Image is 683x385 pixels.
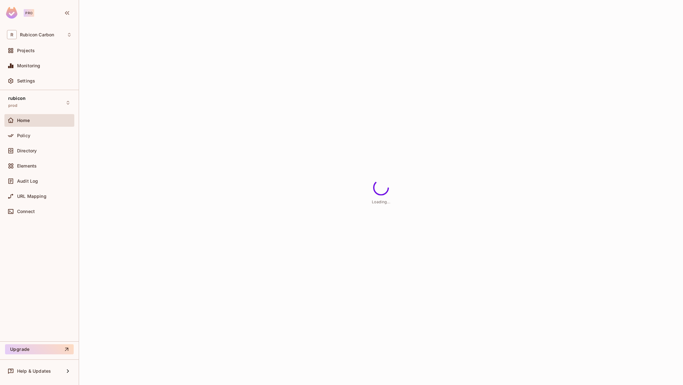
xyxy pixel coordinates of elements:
button: Upgrade [5,344,74,354]
span: Projects [17,48,35,53]
span: Workspace: Rubicon Carbon [20,32,54,37]
span: Home [17,118,30,123]
span: Connect [17,209,35,214]
span: rubicon [8,96,26,101]
span: Loading... [372,199,390,204]
div: Pro [24,9,34,17]
span: Monitoring [17,63,40,68]
span: Directory [17,148,37,153]
span: Settings [17,78,35,83]
span: Audit Log [17,179,38,184]
span: prod [8,103,18,108]
span: URL Mapping [17,194,46,199]
span: Policy [17,133,30,138]
span: Elements [17,163,37,168]
img: SReyMgAAAABJRU5ErkJggg== [6,7,17,19]
span: Help & Updates [17,369,51,374]
span: R [7,30,17,39]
